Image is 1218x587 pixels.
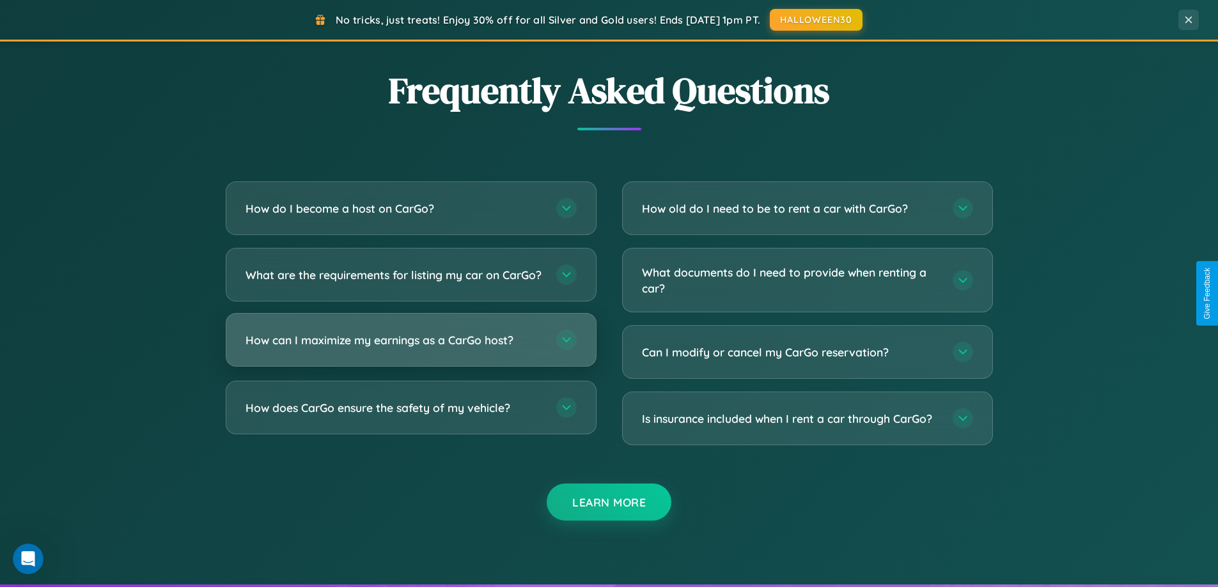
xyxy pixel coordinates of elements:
[1203,268,1212,319] div: Give Feedback
[547,484,671,521] button: Learn More
[13,544,43,574] iframe: Intercom live chat
[226,66,993,115] h2: Frequently Asked Questions
[246,267,543,283] h3: What are the requirements for listing my car on CarGo?
[336,13,760,26] span: No tricks, just treats! Enjoy 30% off for all Silver and Gold users! Ends [DATE] 1pm PT.
[642,201,940,217] h3: How old do I need to be to rent a car with CarGo?
[246,201,543,217] h3: How do I become a host on CarGo?
[642,411,940,427] h3: Is insurance included when I rent a car through CarGo?
[246,332,543,348] h3: How can I maximize my earnings as a CarGo host?
[642,344,940,360] h3: Can I modify or cancel my CarGo reservation?
[246,400,543,416] h3: How does CarGo ensure the safety of my vehicle?
[770,9,863,31] button: HALLOWEEN30
[642,264,940,296] h3: What documents do I need to provide when renting a car?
